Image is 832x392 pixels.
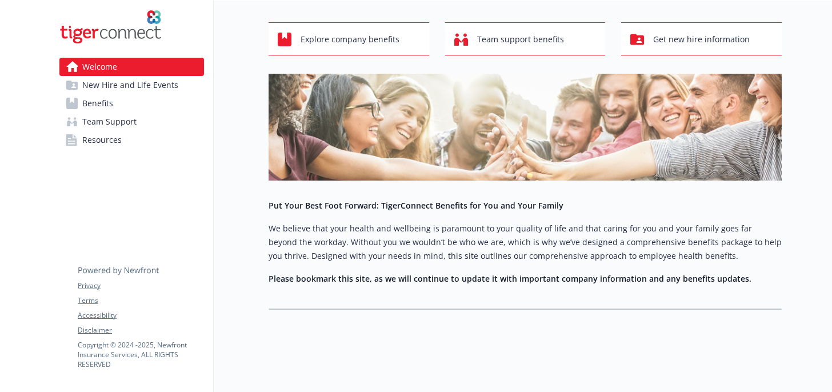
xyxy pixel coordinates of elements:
button: Team support benefits [445,22,606,55]
span: Resources [82,131,122,149]
span: New Hire and Life Events [82,76,178,94]
p: We believe that your health and wellbeing is paramount to your quality of life and that caring fo... [269,222,782,263]
a: Welcome [59,58,204,76]
a: Disclaimer [78,325,203,335]
span: Explore company benefits [301,29,399,50]
a: New Hire and Life Events [59,76,204,94]
span: Team Support [82,113,137,131]
a: Accessibility [78,310,203,321]
a: Team Support [59,113,204,131]
a: Resources [59,131,204,149]
span: Welcome [82,58,117,76]
strong: Put Your Best Foot Forward: TigerConnect Benefits for You and Your Family [269,200,563,211]
button: Get new hire information [621,22,782,55]
p: Copyright © 2024 - 2025 , Newfront Insurance Services, ALL RIGHTS RESERVED [78,340,203,369]
a: Privacy [78,281,203,291]
a: Benefits [59,94,204,113]
a: Terms [78,295,203,306]
img: overview page banner [269,74,782,181]
strong: Please bookmark this site, as we will continue to update it with important company information an... [269,273,751,284]
span: Team support benefits [477,29,564,50]
span: Get new hire information [653,29,750,50]
span: Benefits [82,94,113,113]
button: Explore company benefits [269,22,429,55]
